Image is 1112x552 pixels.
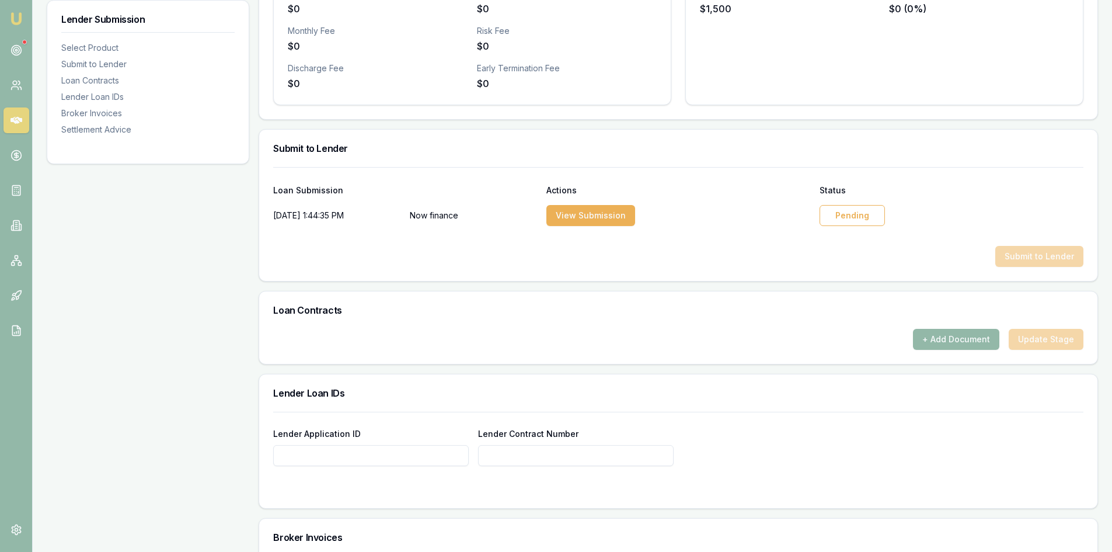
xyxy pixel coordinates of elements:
[61,58,235,70] div: Submit to Lender
[820,186,1083,195] div: Status
[273,388,1083,398] h3: Lender Loan IDs
[913,329,999,350] button: + Add Document
[288,2,468,16] div: $0
[61,91,235,103] div: Lender Loan IDs
[61,42,235,54] div: Select Product
[61,15,235,24] h3: Lender Submission
[273,533,1083,542] h3: Broker Invoices
[288,77,468,91] div: $0
[288,25,468,37] div: Monthly Fee
[61,75,235,86] div: Loan Contracts
[478,429,578,439] label: Lender Contract Number
[546,205,635,226] button: View Submission
[477,25,657,37] div: Risk Fee
[820,205,885,226] div: Pending
[477,39,657,53] div: $0
[410,204,537,227] p: Now finance
[477,63,657,74] div: Early Termination Fee
[61,107,235,119] div: Broker Invoices
[889,2,1069,16] div: $0 (0%)
[546,186,810,195] div: Actions
[273,305,1083,315] h3: Loan Contracts
[477,2,657,16] div: $0
[288,39,468,53] div: $0
[9,12,23,26] img: emu-icon-u.png
[273,186,537,195] div: Loan Submission
[61,124,235,136] div: Settlement Advice
[700,2,880,16] div: $1,500
[477,77,657,91] div: $0
[273,204,400,227] div: [DATE] 1:44:35 PM
[273,144,1083,153] h3: Submit to Lender
[273,429,361,439] label: Lender Application ID
[288,63,468,74] div: Discharge Fee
